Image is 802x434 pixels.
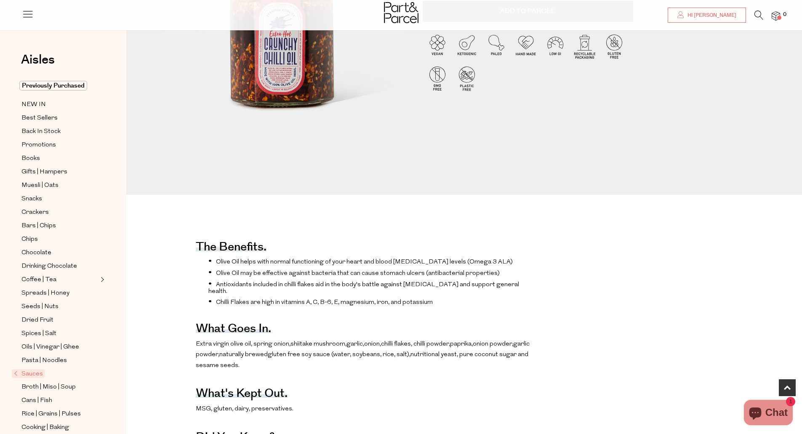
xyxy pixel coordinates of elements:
[772,11,780,20] a: 0
[21,342,79,352] span: Oils | Vinegar | Ghee
[423,64,452,93] img: P_P-ICONS-Live_Bec_V11_GMO_Free.svg
[21,51,55,69] span: Aisles
[196,341,530,369] span: Extra virgin olive oil, spring onion, shiitake mushroom, garlic, onion, chilli flakes, chilli pow...
[21,356,67,366] span: Pasta | Noodles
[21,140,98,150] a: Promotions
[452,64,482,93] img: P_P-ICONS-Live_Bec_V11_Plastic_Free.svg
[21,180,98,191] a: Muesli | Oats
[196,392,288,398] h4: What's kept out.
[208,282,519,295] span: Antioxidants included in chilli flakes aid in the body's battle against [MEDICAL_DATA] and suppor...
[21,423,69,433] span: Cooking | Baking
[21,274,98,285] a: Coffee | Tea
[21,288,98,298] a: Spreads | Honey
[21,342,98,352] a: Oils | Vinegar | Ghee
[19,81,87,91] span: Previously Purchased
[21,409,81,419] span: Rice | Grains | Pulses
[21,315,53,325] span: Dried Fruit
[21,234,98,245] a: Chips
[21,395,98,406] a: Cans | Fish
[685,12,736,19] span: Hi [PERSON_NAME]
[216,299,433,306] span: Chilli Flakes are high in vitamins A, C, B-6, E, magnesium, iron, and potassium
[741,400,795,427] inbox-online-store-chat: Shopify online store chat
[21,422,98,433] a: Cooking | Baking
[482,32,511,61] img: P_P-ICONS-Live_Bec_V11_Paleo.svg
[21,329,56,339] span: Spices | Salt
[21,126,98,137] a: Back In Stock
[21,140,56,150] span: Promotions
[208,269,537,277] li: Olive Oil may be effective against bacteria that can cause stomach ulcers (antibacterial properties)
[600,32,629,61] img: P_P-ICONS-Live_Bec_V11_Gluten_Free.svg
[21,382,76,392] span: Broth | Miso | Soup
[668,8,746,23] a: Hi [PERSON_NAME]
[452,32,482,61] img: P_P-ICONS-Live_Bec_V11_Ketogenic.svg
[21,409,98,419] a: Rice | Grains | Pulses
[21,221,56,231] span: Bars | Chips
[423,32,452,61] img: P_P-ICONS-Live_Bec_V11_Vegan.svg
[21,248,51,258] span: Chocolate
[21,208,49,218] span: Crackers
[21,167,67,177] span: Gifts | Hampers
[21,194,42,204] span: Snacks
[21,154,40,164] span: Books
[21,53,55,75] a: Aisles
[21,328,98,339] a: Spices | Salt
[21,302,59,312] span: Seeds | Nuts
[21,261,98,272] a: Drinking Chocolate
[12,369,45,378] span: Sauces
[21,181,59,191] span: Muesli | Oats
[781,11,789,19] span: 0
[21,100,46,110] span: NEW IN
[21,275,56,285] span: Coffee | Tea
[21,396,52,406] span: Cans | Fish
[196,404,537,415] p: MSG, gluten, dairy, preservatives.
[21,113,98,123] a: Best Sellers
[21,207,98,218] a: Crackers
[21,81,98,91] a: Previously Purchased
[541,32,570,61] img: P_P-ICONS-Live_Bec_V11_Low_Gi.svg
[511,32,541,61] img: P_P-ICONS-Live_Bec_V11_Handmade.svg
[384,2,418,23] img: Part&Parcel
[196,327,271,333] h4: What goes in.
[21,221,98,231] a: Bars | Chips
[21,113,58,123] span: Best Sellers
[99,274,104,285] button: Expand/Collapse Coffee | Tea
[196,245,266,251] h4: The benefits.
[21,382,98,392] a: Broth | Miso | Soup
[570,32,600,61] img: P_P-ICONS-Live_Bec_V11_Recyclable_Packaging.svg
[208,257,537,266] li: Olive Oil helps with normal functioning of your heart and blood [MEDICAL_DATA] levels (Omega 3 ALA)
[21,167,98,177] a: Gifts | Hampers
[21,248,98,258] a: Chocolate
[21,315,98,325] a: Dried Fruit
[21,99,98,110] a: NEW IN
[14,369,98,379] a: Sauces
[21,127,61,137] span: Back In Stock
[21,355,98,366] a: Pasta | Noodles
[21,261,77,272] span: Drinking Chocolate
[21,153,98,164] a: Books
[21,301,98,312] a: Seeds | Nuts
[21,234,38,245] span: Chips
[21,194,98,204] a: Snacks
[21,288,69,298] span: Spreads | Honey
